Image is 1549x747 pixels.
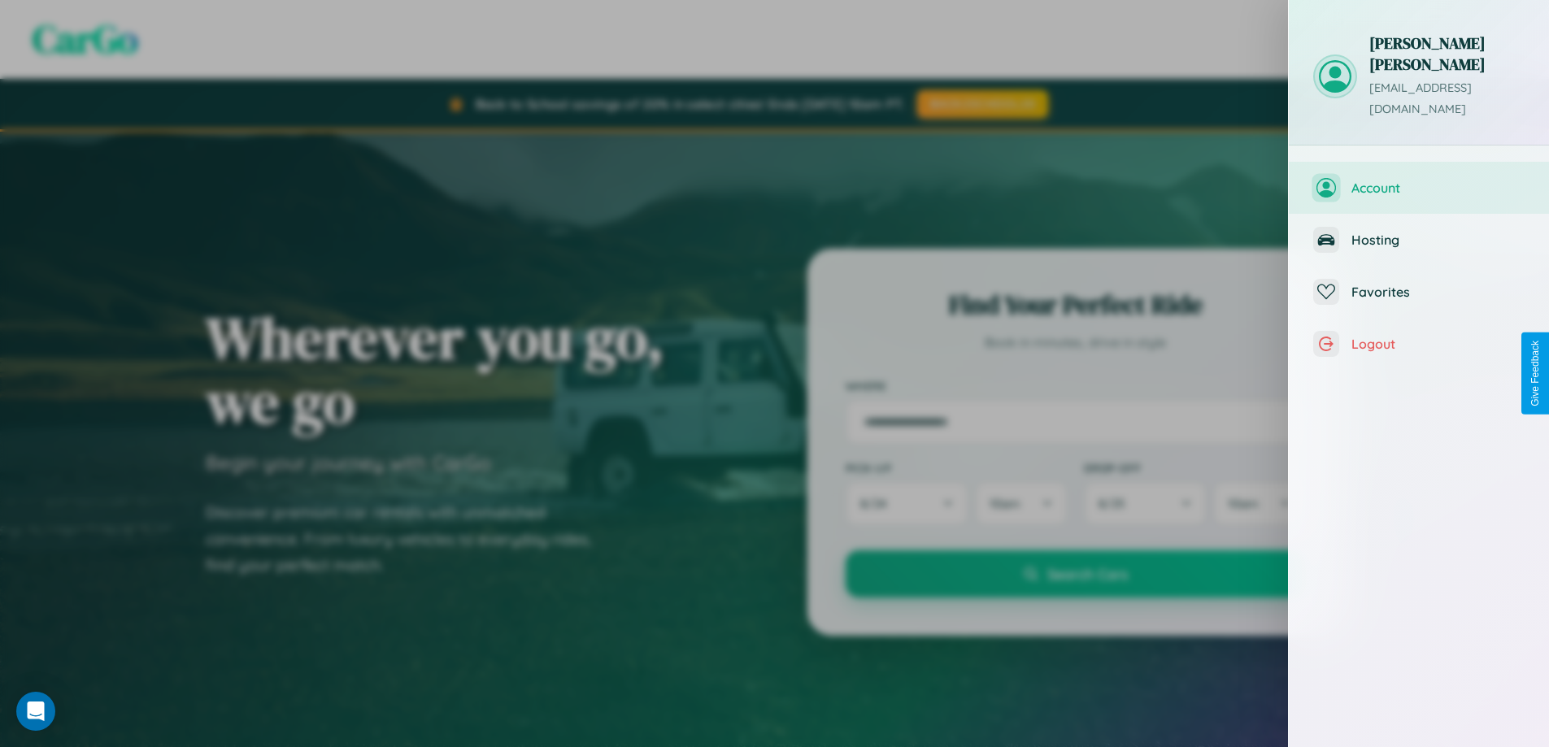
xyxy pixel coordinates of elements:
button: Logout [1289,318,1549,370]
p: [EMAIL_ADDRESS][DOMAIN_NAME] [1369,78,1525,120]
button: Favorites [1289,266,1549,318]
h3: [PERSON_NAME] [PERSON_NAME] [1369,33,1525,75]
button: Account [1289,162,1549,214]
button: Hosting [1289,214,1549,266]
div: Open Intercom Messenger [16,692,55,731]
span: Account [1351,180,1525,196]
span: Logout [1351,336,1525,352]
span: Favorites [1351,284,1525,300]
div: Give Feedback [1529,341,1541,406]
span: Hosting [1351,232,1525,248]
